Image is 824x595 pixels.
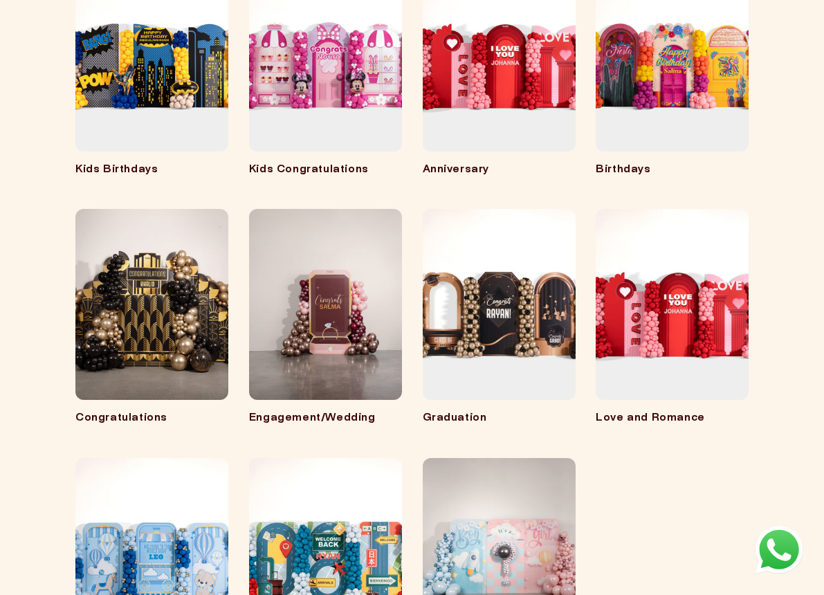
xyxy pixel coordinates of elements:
a: Engagement/Wedding [249,412,402,425]
a: Anniversary [423,163,576,177]
a: Congratulations [75,412,228,425]
a: Birthdays [596,163,749,177]
a: Kids Birthdays [75,163,228,177]
a: Graduation [423,412,576,425]
a: Kids Congratulations [249,163,402,177]
a: Love and Romance [596,412,749,425]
